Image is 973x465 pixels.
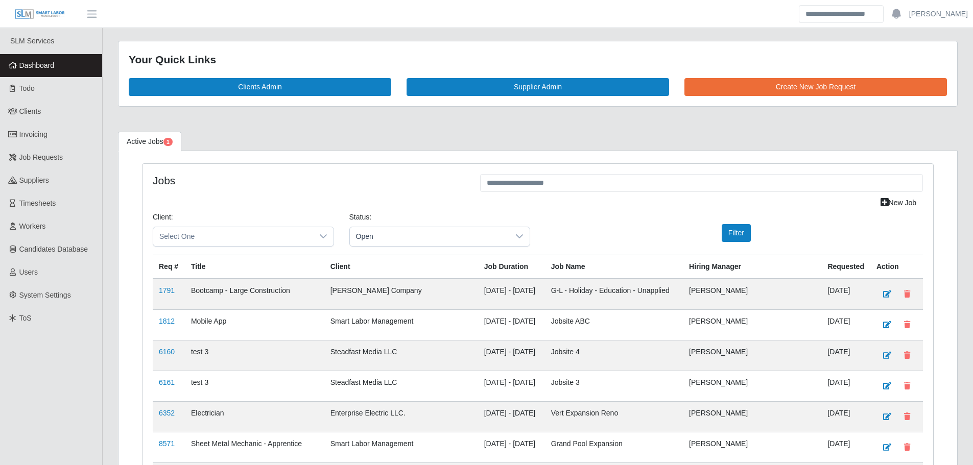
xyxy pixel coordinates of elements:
th: Requested [821,255,870,279]
a: 8571 [159,439,175,448]
td: Electrician [185,401,324,432]
th: Client [324,255,478,279]
th: Req # [153,255,185,279]
a: 6352 [159,409,175,417]
span: Timesheets [19,199,56,207]
a: Clients Admin [129,78,391,96]
td: test 3 [185,371,324,401]
td: [DATE] - [DATE] [478,309,545,340]
td: [DATE] - [DATE] [478,401,545,432]
span: Pending Jobs [163,138,173,146]
td: [PERSON_NAME] [683,309,821,340]
td: Jobsite ABC [545,309,683,340]
td: Steadfast Media LLC [324,371,478,401]
td: [PERSON_NAME] [683,340,821,371]
td: [DATE] [821,401,870,432]
td: [DATE] [821,340,870,371]
td: Sheet Metal Mechanic - Apprentice [185,432,324,462]
th: Hiring Manager [683,255,821,279]
td: [DATE] - [DATE] [478,371,545,401]
td: [DATE] - [DATE] [478,340,545,371]
td: [DATE] [821,309,870,340]
td: [PERSON_NAME] [683,279,821,310]
a: Supplier Admin [407,78,669,96]
span: Suppliers [19,176,49,184]
td: [DATE] - [DATE] [478,432,545,462]
span: System Settings [19,291,71,299]
th: Title [185,255,324,279]
td: [PERSON_NAME] Company [324,279,478,310]
td: [PERSON_NAME] [683,371,821,401]
td: Jobsite 3 [545,371,683,401]
td: Jobsite 4 [545,340,683,371]
button: Filter [722,224,751,242]
span: Select One [153,227,313,246]
span: Workers [19,222,46,230]
td: Enterprise Electric LLC. [324,401,478,432]
td: [PERSON_NAME] [683,401,821,432]
h4: Jobs [153,174,465,187]
a: 6160 [159,348,175,356]
a: New Job [874,194,923,212]
td: [DATE] - [DATE] [478,279,545,310]
td: Smart Labor Management [324,309,478,340]
td: Smart Labor Management [324,432,478,462]
span: Todo [19,84,35,92]
span: ToS [19,314,32,322]
th: Job Duration [478,255,545,279]
a: Create New Job Request [684,78,947,96]
td: Bootcamp - Large Construction [185,279,324,310]
td: Grand Pool Expansion [545,432,683,462]
td: [DATE] [821,432,870,462]
th: Job Name [545,255,683,279]
div: Your Quick Links [129,52,947,68]
label: Status: [349,212,372,223]
span: Candidates Database [19,245,88,253]
a: 1812 [159,317,175,325]
td: [DATE] [821,279,870,310]
label: Client: [153,212,173,223]
td: [DATE] [821,371,870,401]
td: [PERSON_NAME] [683,432,821,462]
span: Job Requests [19,153,63,161]
span: Clients [19,107,41,115]
a: [PERSON_NAME] [909,9,968,19]
a: 1791 [159,286,175,295]
span: Invoicing [19,130,48,138]
span: Dashboard [19,61,55,69]
td: G-L - Holiday - Education - Unapplied [545,279,683,310]
input: Search [799,5,884,23]
td: Mobile App [185,309,324,340]
td: Vert Expansion Reno [545,401,683,432]
span: Open [350,227,510,246]
th: Action [870,255,923,279]
td: test 3 [185,340,324,371]
img: SLM Logo [14,9,65,20]
a: 6161 [159,378,175,386]
span: SLM Services [10,37,54,45]
a: Active Jobs [118,132,181,152]
span: Users [19,268,38,276]
td: Steadfast Media LLC [324,340,478,371]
